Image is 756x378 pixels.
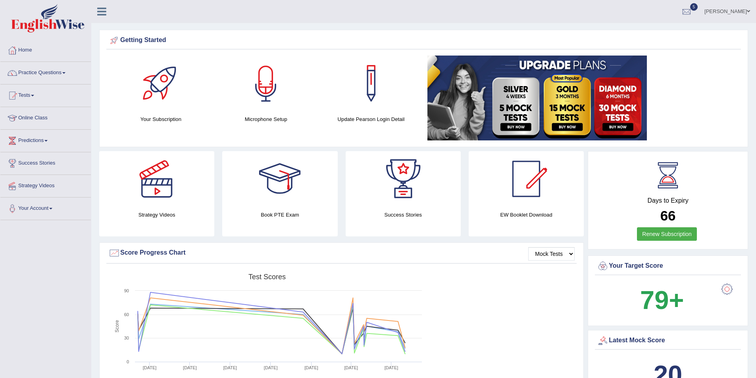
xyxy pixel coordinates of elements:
a: Online Class [0,107,91,127]
img: small5.jpg [427,56,647,140]
b: 79+ [640,286,684,315]
h4: Your Subscription [112,115,210,123]
h4: Book PTE Exam [222,211,337,219]
h4: Microphone Setup [217,115,315,123]
div: Getting Started [108,35,739,46]
text: 0 [127,359,129,364]
tspan: [DATE] [304,365,318,370]
div: Latest Mock Score [597,335,739,347]
a: Home [0,39,91,59]
a: Renew Subscription [637,227,697,241]
a: Success Stories [0,152,91,172]
a: Your Account [0,198,91,217]
tspan: [DATE] [223,365,237,370]
text: 60 [124,312,129,317]
a: Tests [0,84,91,104]
h4: Strategy Videos [99,211,214,219]
text: 90 [124,288,129,293]
tspan: [DATE] [183,365,197,370]
span: 5 [690,3,698,11]
h4: Update Pearson Login Detail [323,115,420,123]
tspan: [DATE] [264,365,278,370]
tspan: [DATE] [385,365,398,370]
b: 66 [660,208,676,223]
a: Predictions [0,130,91,150]
text: 30 [124,336,129,340]
h4: Success Stories [346,211,461,219]
div: Your Target Score [597,260,739,272]
a: Strategy Videos [0,175,91,195]
a: Practice Questions [0,62,91,82]
h4: Days to Expiry [597,197,739,204]
tspan: [DATE] [143,365,157,370]
tspan: [DATE] [344,365,358,370]
tspan: Score [114,320,120,333]
tspan: Test scores [248,273,286,281]
div: Score Progress Chart [108,247,575,259]
h4: EW Booklet Download [469,211,584,219]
